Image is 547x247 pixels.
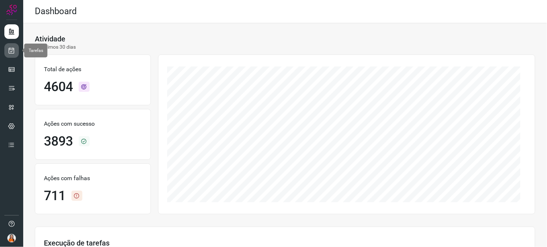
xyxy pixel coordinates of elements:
[44,120,142,128] p: Ações com sucesso
[44,79,73,95] h1: 4604
[44,134,73,149] h1: 3893
[35,6,77,17] h2: Dashboard
[44,188,66,204] h1: 711
[35,35,65,43] h3: Atividade
[6,4,17,15] img: Logo
[44,174,142,183] p: Ações com falhas
[29,48,43,53] span: Tarefas
[7,234,16,243] img: ecb002cb62b14eb964603f7173dd7734.jpeg
[35,43,76,51] p: Últimos 30 dias
[44,65,142,74] p: Total de ações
